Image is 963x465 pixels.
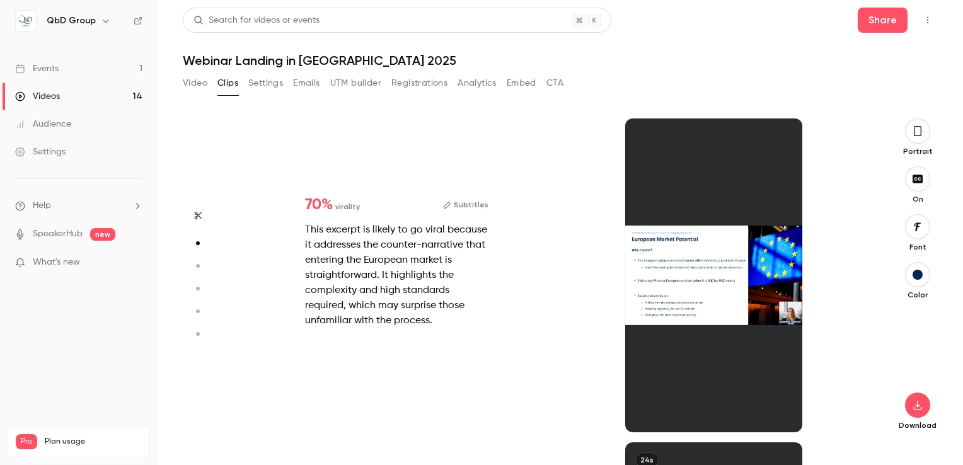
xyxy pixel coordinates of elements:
span: Plan usage [45,437,142,447]
img: QbD Group [16,11,36,31]
span: Pro [16,434,37,449]
button: Clips [217,73,238,93]
div: Search for videos or events [193,14,320,27]
button: Settings [248,73,283,93]
span: What's new [33,256,80,269]
p: Portrait [897,146,938,156]
p: On [897,194,938,204]
span: new [90,228,115,241]
div: This excerpt is likely to go viral because it addresses the counter-narrative that entering the E... [305,222,488,328]
button: UTM builder [330,73,381,93]
p: Download [897,420,938,430]
p: Font [897,242,938,252]
button: Embed [507,73,536,93]
button: CTA [546,73,563,93]
button: Analytics [458,73,497,93]
h1: Webinar Landing in [GEOGRAPHIC_DATA] 2025 [183,53,938,68]
div: Settings [15,146,66,158]
div: Videos [15,90,60,103]
div: Events [15,62,59,75]
iframe: Noticeable Trigger [127,257,142,268]
button: Video [183,73,207,93]
span: Help [33,199,51,212]
span: 70 % [305,197,333,212]
p: Color [897,290,938,300]
button: Subtitles [443,197,488,212]
li: help-dropdown-opener [15,199,142,212]
button: Registrations [391,73,447,93]
h6: QbD Group [47,14,96,27]
button: Top Bar Actions [918,10,938,30]
button: Emails [293,73,320,93]
button: Share [858,8,908,33]
div: Audience [15,118,71,130]
span: virality [335,201,360,212]
a: SpeakerHub [33,227,83,241]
